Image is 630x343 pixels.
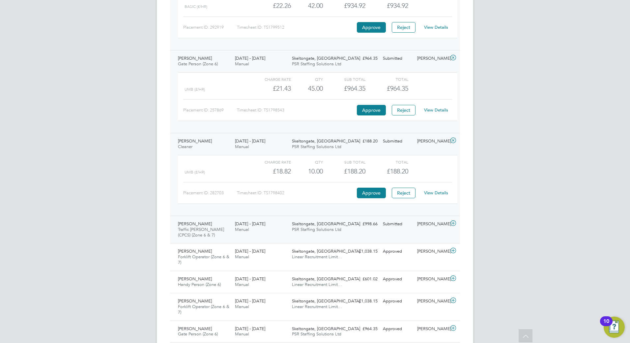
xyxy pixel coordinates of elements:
[392,22,415,33] button: Reject
[346,324,380,334] div: £964.35
[291,158,323,166] div: QTY
[178,55,212,61] span: [PERSON_NAME]
[323,166,365,177] div: £188.20
[178,227,224,238] span: Traffic [PERSON_NAME] (CPCS) (Zone 6 & 7)
[392,105,415,115] button: Reject
[235,55,265,61] span: [DATE] - [DATE]
[292,326,360,331] span: Skeltongate, [GEOGRAPHIC_DATA]
[415,219,449,230] div: [PERSON_NAME]
[346,219,380,230] div: £998.66
[357,105,386,115] button: Approve
[292,144,341,149] span: PSR Staffing Solutions Ltd
[387,167,408,175] span: £188.20
[235,227,249,232] span: Manual
[365,158,408,166] div: Total
[235,276,265,282] span: [DATE] - [DATE]
[323,83,365,94] div: £964.35
[178,138,212,144] span: [PERSON_NAME]
[415,246,449,257] div: [PERSON_NAME]
[183,105,237,115] div: Placement ID: 257869
[323,158,365,166] div: Sub Total
[387,2,408,10] span: £934.92
[185,4,207,9] span: BASIC (£/HR)
[346,296,380,307] div: £1,038.15
[248,75,291,83] div: Charge rate
[392,188,415,198] button: Reject
[292,221,360,227] span: Skeltongate, [GEOGRAPHIC_DATA]
[248,0,291,11] div: £22.26
[323,0,365,11] div: £934.92
[178,326,212,331] span: [PERSON_NAME]
[387,84,408,92] span: £964.35
[380,324,415,334] div: Approved
[178,331,218,337] span: Gate Person (Zone 6)
[235,282,249,287] span: Manual
[292,227,341,232] span: PSR Staffing Solutions Ltd
[183,22,237,33] div: Placement ID: 292919
[292,298,360,304] span: Skeltongate, [GEOGRAPHIC_DATA]
[178,298,212,304] span: [PERSON_NAME]
[380,53,415,64] div: Submitted
[237,22,355,33] div: Timesheet ID: TS1799512
[292,61,341,67] span: PSR Staffing Solutions Ltd
[292,304,342,309] span: Linear Recruitment Limit…
[237,188,355,198] div: Timesheet ID: TS1798402
[178,282,221,287] span: Handy Person (Zone 6)
[292,248,360,254] span: Skeltongate, [GEOGRAPHIC_DATA]
[185,170,205,174] span: UMB (£/HR)
[380,246,415,257] div: Approved
[292,276,360,282] span: Skeltongate, [GEOGRAPHIC_DATA]
[178,221,212,227] span: [PERSON_NAME]
[235,61,249,67] span: Manual
[346,136,380,147] div: £188.20
[235,254,249,260] span: Manual
[178,144,192,149] span: Cleaner
[291,75,323,83] div: QTY
[235,248,265,254] span: [DATE] - [DATE]
[424,107,448,113] a: View Details
[235,331,249,337] span: Manual
[178,276,212,282] span: [PERSON_NAME]
[178,61,218,67] span: Gate Person (Zone 6)
[604,317,625,338] button: Open Resource Center, 10 new notifications
[380,274,415,285] div: Approved
[291,0,323,11] div: 42.00
[235,138,265,144] span: [DATE] - [DATE]
[291,166,323,177] div: 10.00
[178,248,212,254] span: [PERSON_NAME]
[380,296,415,307] div: Approved
[415,136,449,147] div: [PERSON_NAME]
[603,321,609,330] div: 10
[291,83,323,94] div: 45.00
[237,105,355,115] div: Timesheet ID: TS1798543
[235,144,249,149] span: Manual
[380,219,415,230] div: Submitted
[185,87,205,92] span: UMB (£/HR)
[357,22,386,33] button: Approve
[424,190,448,196] a: View Details
[178,254,229,265] span: Forklift Operator (Zone 6 & 7)
[292,55,360,61] span: Skeltongate, [GEOGRAPHIC_DATA]
[235,298,265,304] span: [DATE] - [DATE]
[357,188,386,198] button: Approve
[248,158,291,166] div: Charge rate
[235,326,265,331] span: [DATE] - [DATE]
[248,166,291,177] div: £18.82
[415,324,449,334] div: [PERSON_NAME]
[178,304,229,315] span: Forklift Operator (Zone 6 & 7)
[415,296,449,307] div: [PERSON_NAME]
[235,221,265,227] span: [DATE] - [DATE]
[235,304,249,309] span: Manual
[346,274,380,285] div: £601.02
[292,331,341,337] span: PSR Staffing Solutions Ltd
[248,83,291,94] div: £21.43
[183,188,237,198] div: Placement ID: 282703
[424,24,448,30] a: View Details
[415,274,449,285] div: [PERSON_NAME]
[292,254,342,260] span: Linear Recruitment Limit…
[292,138,360,144] span: Skeltongate, [GEOGRAPHIC_DATA]
[346,53,380,64] div: £964.35
[323,75,365,83] div: Sub Total
[380,136,415,147] div: Submitted
[292,282,342,287] span: Linear Recruitment Limit…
